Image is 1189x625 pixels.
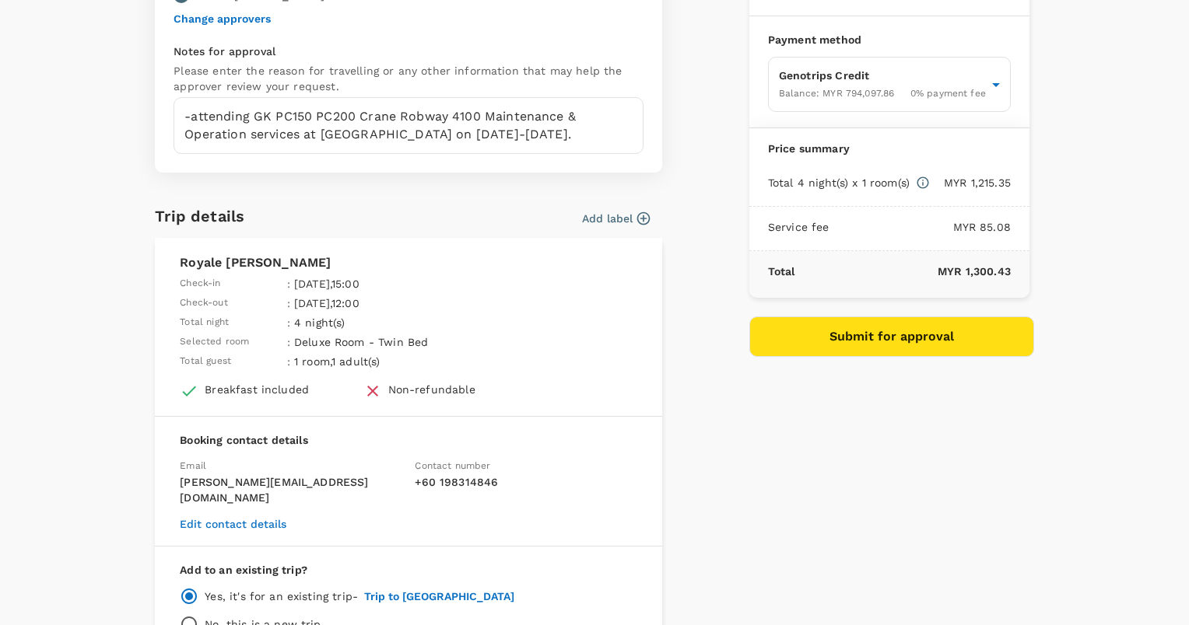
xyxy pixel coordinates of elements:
[910,88,986,99] span: 0 % payment fee
[582,211,650,226] button: Add label
[174,44,644,59] p: Notes for approval
[749,316,1034,357] button: Submit for approval
[180,562,637,578] p: Add to an existing trip?
[795,264,1011,279] p: MYR 1,300.43
[287,354,290,369] span: :
[205,382,309,397] div: Breakfast included
[180,295,227,311] span: Check-out
[180,518,286,530] button: Edit contact details
[174,97,644,154] textarea: -attending GK PC150 PC200 Crane Robway 4100 Maintenance & Operation services at [GEOGRAPHIC_DATA]...
[180,315,229,330] span: Total night
[768,141,1011,156] p: Price summary
[415,460,490,471] span: Contact number
[294,354,496,369] p: 1 room , 1 adult(s)
[779,88,894,99] span: Balance : MYR 794,097.86
[174,12,271,25] button: Change approvers
[388,382,475,397] div: Non-refundable
[294,276,496,292] p: [DATE] , 15:00
[415,474,637,490] p: + 60 198314846
[180,432,637,448] p: Booking contact details
[180,276,220,292] span: Check-in
[768,219,829,235] p: Service fee
[287,334,290,350] span: :
[768,32,1011,47] p: Payment method
[294,295,496,311] p: [DATE] , 12:00
[205,588,358,604] p: Yes, it's for an existing trip -
[180,354,231,369] span: Total guest
[180,253,637,272] p: Royale [PERSON_NAME]
[829,219,1011,235] p: MYR 85.08
[294,315,496,330] p: 4 night(s)
[155,204,244,229] h6: Trip details
[180,334,249,350] span: Selected room
[287,315,290,330] span: :
[779,68,986,83] p: Genotrips Credit
[768,264,795,279] p: Total
[180,272,500,369] table: simple table
[768,175,910,190] p: Total 4 night(s) x 1 room(s)
[180,460,206,471] span: Email
[180,474,402,505] p: [PERSON_NAME][EMAIL_ADDRESS][DOMAIN_NAME]
[768,57,1011,112] div: Genotrips CreditBalance: MYR 794,097.860% payment fee
[174,63,644,94] p: Please enter the reason for travelling or any other information that may help the approver review...
[294,334,496,350] p: Deluxe Room - Twin Bed
[930,175,1011,190] p: MYR 1,215.35
[364,590,514,602] button: Trip to [GEOGRAPHIC_DATA]
[287,295,290,311] span: :
[287,276,290,292] span: :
